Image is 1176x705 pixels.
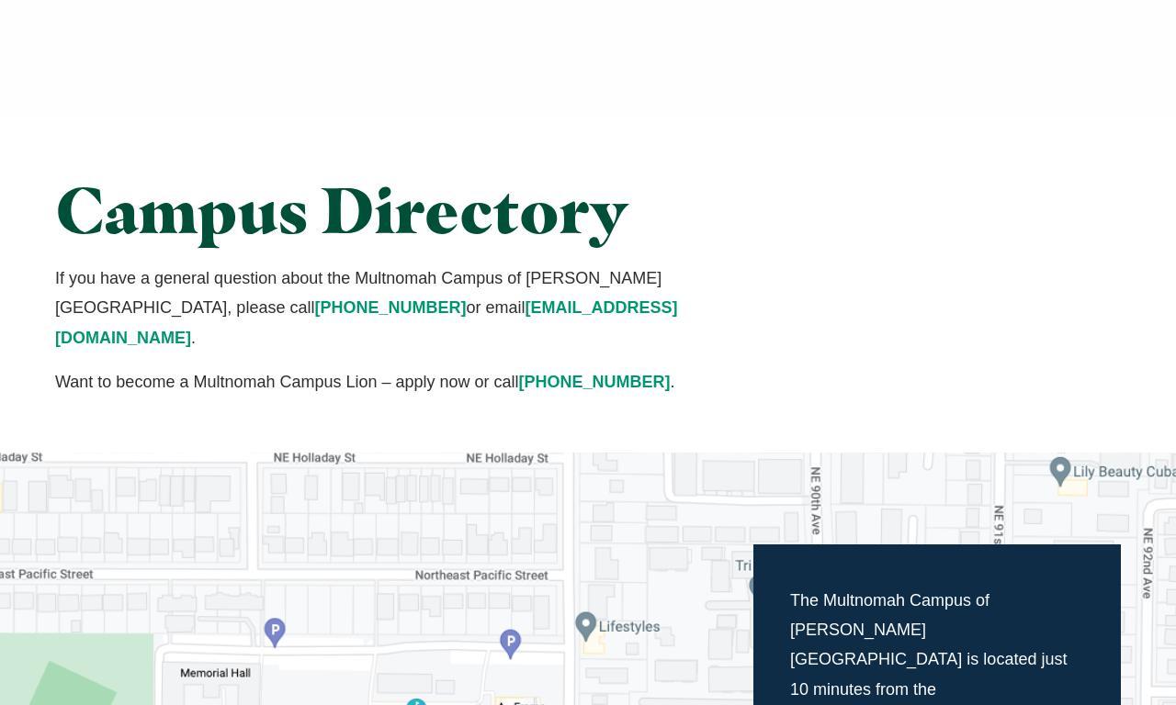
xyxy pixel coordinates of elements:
[55,263,754,352] p: If you have a general question about the Multnomah Campus of [PERSON_NAME][GEOGRAPHIC_DATA], plea...
[314,298,466,317] a: [PHONE_NUMBER]
[55,174,754,245] h1: Campus Directory
[55,367,754,397] p: Want to become a Multnomah Campus Lion – apply now or call .
[55,298,677,346] a: [EMAIL_ADDRESS][DOMAIN_NAME]
[519,373,671,391] a: [PHONE_NUMBER]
